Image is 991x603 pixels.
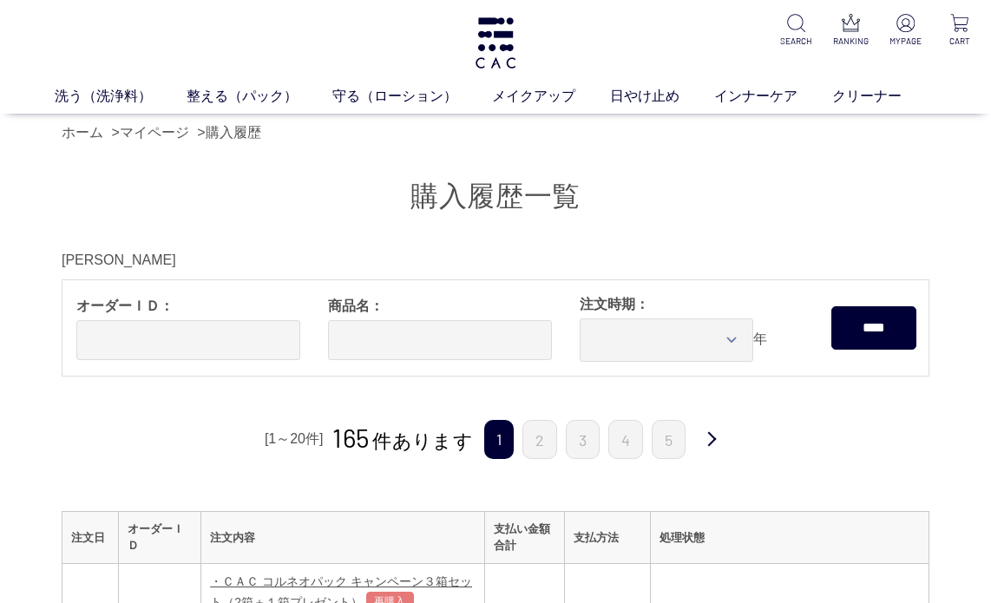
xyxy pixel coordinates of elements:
span: オーダーＩＤ： [76,296,300,317]
a: 3 [566,420,600,459]
a: RANKING [833,14,868,48]
div: [1～20件] [262,426,326,452]
div: 年 [566,280,817,376]
p: MYPAGE [888,35,922,48]
a: インナーケア [714,86,832,107]
th: 注文内容 [201,511,485,563]
a: 次 [694,420,729,461]
a: 洗う（洗浄料） [55,86,187,107]
li: > [111,122,193,143]
th: 注文日 [62,511,119,563]
th: 支払い金額合計 [485,511,564,563]
span: 1 [484,420,514,459]
li: > [197,122,265,143]
img: logo [473,17,518,69]
p: RANKING [833,35,868,48]
h1: 購入履歴一覧 [62,178,929,215]
a: ホーム [62,125,103,140]
a: SEARCH [779,14,814,48]
span: 注文時期： [580,294,804,315]
th: 支払方法 [564,511,650,563]
a: クリーナー [832,86,936,107]
a: メイクアップ [492,86,610,107]
a: MYPAGE [888,14,922,48]
a: 守る（ローション） [332,86,492,107]
span: 165 [332,422,369,453]
span: 商品名： [328,296,552,317]
th: 処理状態 [650,511,929,563]
a: 整える（パック） [187,86,332,107]
a: 5 [652,420,686,459]
a: 日やけ止め [610,86,714,107]
a: マイページ [120,125,189,140]
p: SEARCH [779,35,814,48]
div: [PERSON_NAME] [62,250,929,271]
a: 2 [522,420,557,459]
span: 件あります [332,430,473,452]
a: 4 [608,420,643,459]
th: オーダーＩＤ [119,511,201,563]
a: 購入履歴 [206,125,261,140]
p: CART [942,35,977,48]
a: CART [942,14,977,48]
